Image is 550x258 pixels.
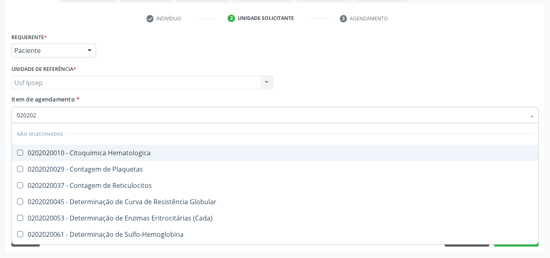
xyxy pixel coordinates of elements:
div: 0202020029 - Contagem de Plaquetas [17,166,533,172]
div: 0202020045 - Determinação de Curva de Resistência Globular [17,198,533,205]
label: Requerente [11,31,47,44]
label: Unidade de referência [11,63,76,76]
input: Buscar por procedimentos [17,107,525,123]
div: 0202020010 - Citoquimica Hematologica [17,150,533,156]
div: 2 [228,15,235,22]
span: Item de agendamento [11,95,75,103]
div: Unidade solicitante [238,15,294,22]
div: 0202020061 - Determinação de Sulfo-Hemoglobina [17,231,533,238]
span: Paciente [14,46,79,55]
div: 0202020037 - Contagem de Reticulocitos [17,182,533,189]
div: 0202020053 - Determinação de Enzimas Eritrocitárias (Cada) [17,215,533,221]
